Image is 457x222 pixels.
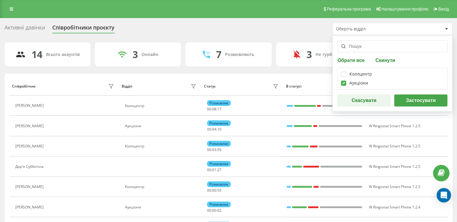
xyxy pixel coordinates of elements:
span: 00 [207,127,211,132]
div: Аукціони [125,205,198,209]
input: Пошук [337,40,447,52]
div: Розмовляє [207,100,231,106]
div: Розмовляє [207,161,231,167]
div: [PERSON_NAME] [15,205,45,209]
button: Обрати все [337,57,366,63]
div: [PERSON_NAME] [15,103,45,108]
div: Співробітник [12,84,36,88]
div: Дар'я Субботіна [15,165,45,169]
div: 3 [306,49,312,60]
div: Статус [204,84,216,88]
span: W Ringostat Smart Phone 1.2.5 [369,164,420,169]
span: 00 [207,147,211,152]
span: 17 [217,106,221,112]
div: Аукціони [349,81,368,86]
span: 00 [207,106,211,112]
div: Співробітники проєкту [52,24,114,34]
span: 10 [217,127,221,132]
span: 08 [212,106,216,112]
span: 27 [217,167,221,172]
div: Не турбувати [315,52,345,57]
div: Онлайн [142,52,158,57]
span: 00 [212,188,216,193]
span: Налаштування профілю [381,7,428,11]
span: 01 [212,167,216,172]
span: W Ringostat Smart Phone 1.2.4 [369,205,420,210]
div: Розмовляє [207,120,231,126]
div: Розмовляють [225,52,254,57]
div: Активні дзвінки [5,24,45,34]
div: : : [207,148,221,152]
span: 02 [217,208,221,213]
span: 04 [212,127,216,132]
div: Коллцентр [125,185,198,189]
button: Скасувати [337,94,391,106]
span: 00 [212,208,216,213]
span: 03 [212,147,216,152]
span: Реферальна програма [327,7,371,11]
span: W Ringostat Smart Phone 1.2.5 [369,143,420,149]
div: Всього акаунтів [46,52,80,57]
div: : : [207,107,221,111]
span: 00 [207,167,211,172]
div: : : [207,188,221,193]
div: Розмовляє [207,181,231,187]
div: Коллцентр [349,72,372,77]
div: Коллцентр [125,104,198,108]
span: 55 [217,188,221,193]
div: Коллцентр [125,144,198,148]
div: В статусі [286,84,363,88]
div: : : [207,168,221,172]
div: Розмовляє [207,141,231,146]
div: Розмовляє [207,202,231,207]
span: 00 [207,208,211,213]
div: [PERSON_NAME] [15,185,45,189]
span: W Ringostat Smart Phone 1.2.5 [369,184,420,189]
div: [PERSON_NAME] [15,144,45,148]
div: : : [207,208,221,213]
span: 00 [207,188,211,193]
div: 7 [216,49,221,60]
span: Вихід [438,7,449,11]
div: 14 [32,49,42,60]
div: [PERSON_NAME] [15,124,45,128]
span: 59 [217,147,221,152]
div: Оберіть відділ [336,26,408,32]
div: Аукціони [125,124,198,128]
div: 3 [133,49,138,60]
div: Open Intercom Messenger [437,188,451,202]
div: Відділ [122,84,132,88]
button: Застосувати [394,94,447,106]
div: : : [207,127,221,131]
button: Скинути [373,57,397,63]
span: W Ringostat Smart Phone 1.2.5 [369,123,420,128]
